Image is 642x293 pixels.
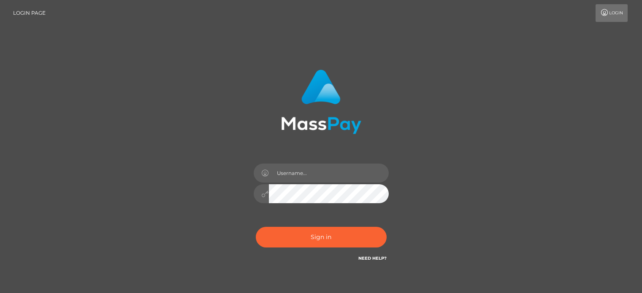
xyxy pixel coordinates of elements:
[13,4,46,22] a: Login Page
[256,227,387,247] button: Sign in
[281,70,361,134] img: MassPay Login
[596,4,628,22] a: Login
[358,255,387,261] a: Need Help?
[269,164,389,183] input: Username...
